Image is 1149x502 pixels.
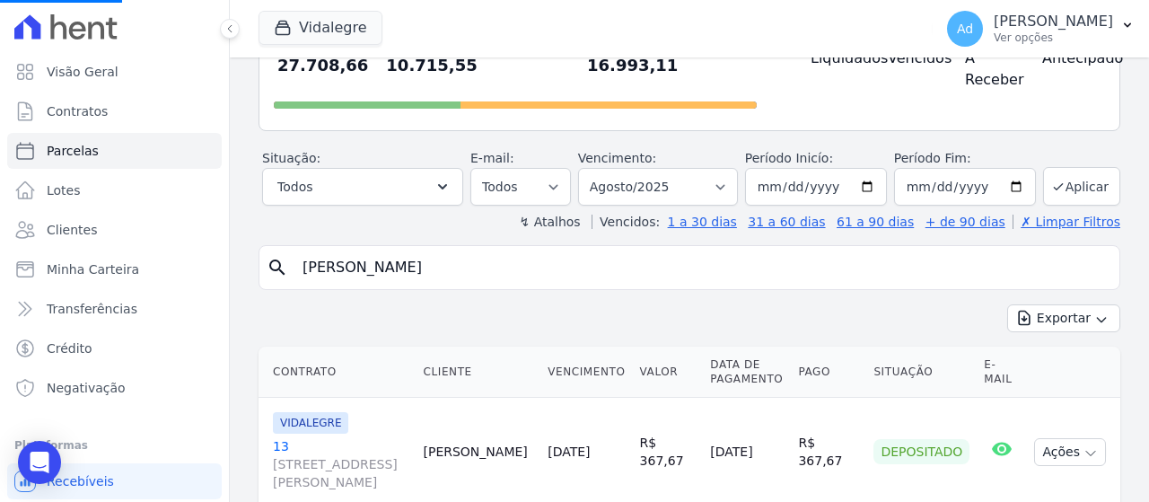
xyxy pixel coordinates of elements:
[47,142,99,160] span: Parcelas
[7,93,222,129] a: Contratos
[668,215,737,229] a: 1 a 30 dias
[7,330,222,366] a: Crédito
[994,13,1113,31] p: [PERSON_NAME]
[933,4,1149,54] button: Ad [PERSON_NAME] Ver opções
[957,22,973,35] span: Ad
[1034,438,1106,466] button: Ações
[7,172,222,208] a: Lotes
[1013,215,1120,229] a: ✗ Limpar Filtros
[7,251,222,287] a: Minha Carteira
[811,48,859,69] h4: Liquidados
[592,215,660,229] label: Vencidos:
[259,11,382,45] button: Vidalegre
[791,347,866,398] th: Pago
[7,133,222,169] a: Parcelas
[745,151,833,165] label: Período Inicío:
[47,379,126,397] span: Negativação
[7,370,222,406] a: Negativação
[1042,48,1091,69] h4: Antecipado
[965,48,1013,91] h4: A Receber
[47,63,118,81] span: Visão Geral
[273,437,408,491] a: 13[STREET_ADDRESS][PERSON_NAME]
[894,149,1036,168] label: Período Fim:
[7,291,222,327] a: Transferências
[47,472,114,490] span: Recebíveis
[416,347,540,398] th: Cliente
[47,102,108,120] span: Contratos
[262,151,320,165] label: Situação:
[578,151,656,165] label: Vencimento:
[470,151,514,165] label: E-mail:
[47,339,92,357] span: Crédito
[277,176,312,198] span: Todos
[977,347,1027,398] th: E-mail
[273,455,408,491] span: [STREET_ADDRESS][PERSON_NAME]
[925,215,1005,229] a: + de 90 dias
[994,31,1113,45] p: Ver opções
[273,412,348,434] span: VIDALEGRE
[519,215,580,229] label: ↯ Atalhos
[262,168,463,206] button: Todos
[18,441,61,484] div: Open Intercom Messenger
[47,181,81,199] span: Lotes
[540,347,632,398] th: Vencimento
[47,221,97,239] span: Clientes
[748,215,825,229] a: 31 a 60 dias
[14,435,215,456] div: Plataformas
[888,48,936,69] h4: Vencidos
[1043,167,1120,206] button: Aplicar
[267,257,288,278] i: search
[866,347,977,398] th: Situação
[1007,304,1120,332] button: Exportar
[548,445,590,459] a: [DATE]
[259,347,416,398] th: Contrato
[7,463,222,499] a: Recebíveis
[633,347,704,398] th: Valor
[47,260,139,278] span: Minha Carteira
[837,215,914,229] a: 61 a 90 dias
[7,54,222,90] a: Visão Geral
[703,347,791,398] th: Data de Pagamento
[47,300,137,318] span: Transferências
[873,439,969,464] div: Depositado
[7,212,222,248] a: Clientes
[292,250,1112,286] input: Buscar por nome do lote ou do cliente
